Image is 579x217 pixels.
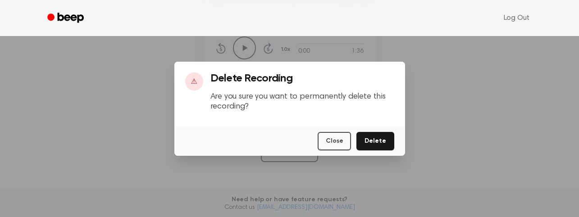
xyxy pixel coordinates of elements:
a: Log Out [495,7,538,29]
p: Are you sure you want to permanently delete this recording? [210,92,394,112]
a: Beep [41,9,92,27]
div: ⚠ [185,72,203,90]
button: Close [318,132,351,150]
button: Delete [356,132,394,150]
h3: Delete Recording [210,72,394,85]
